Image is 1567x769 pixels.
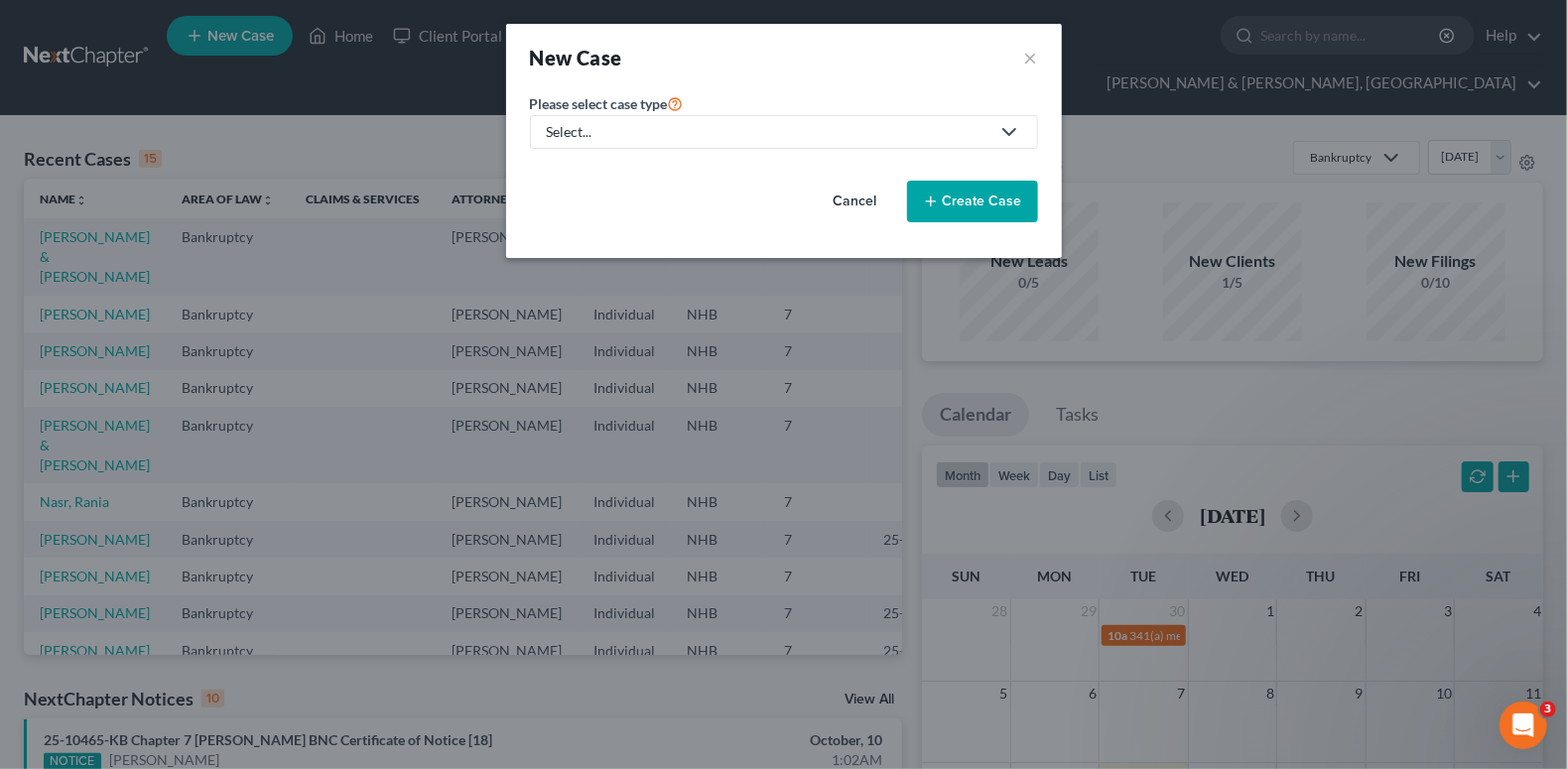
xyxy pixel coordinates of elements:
[1540,702,1556,717] span: 3
[547,122,989,142] div: Select...
[530,46,622,69] strong: New Case
[812,182,899,221] button: Cancel
[530,95,668,112] span: Please select case type
[1024,44,1038,71] button: ×
[1500,702,1547,749] iframe: Intercom live chat
[907,181,1038,222] button: Create Case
